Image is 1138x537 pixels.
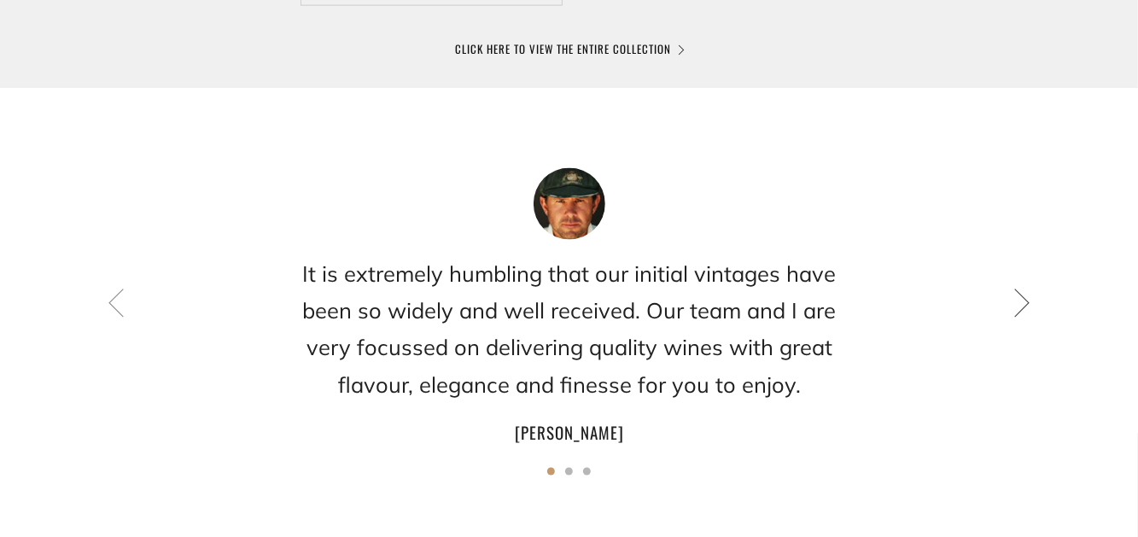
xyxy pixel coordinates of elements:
[565,468,573,476] button: 2
[279,255,860,403] h2: It is extremely humbling that our initial vintages have been so widely and well received. Our tea...
[583,468,591,476] button: 3
[456,40,683,57] a: CLICK HERE TO VIEW THE ENTIRE COLLECTION
[547,468,555,476] button: 1
[279,418,860,447] h4: [PERSON_NAME]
